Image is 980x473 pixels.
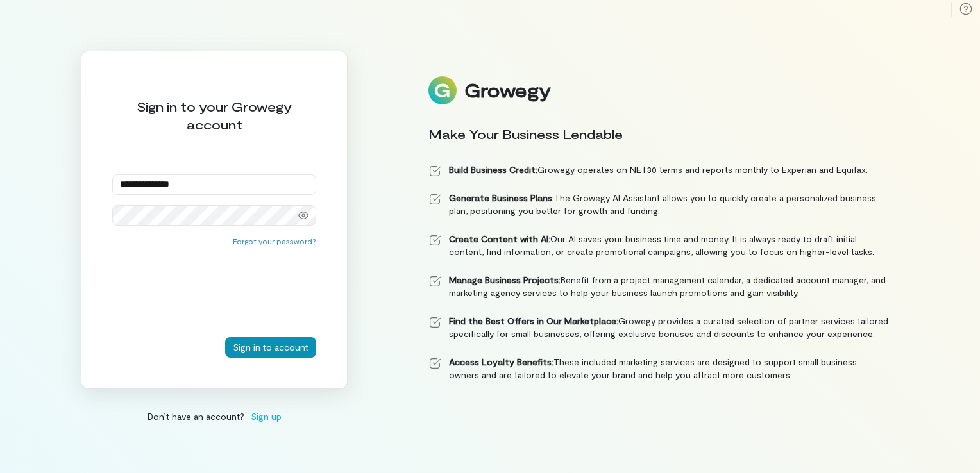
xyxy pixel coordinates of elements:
li: Our AI saves your business time and money. It is always ready to draft initial content, find info... [428,233,889,258]
li: Benefit from a project management calendar, a dedicated account manager, and marketing agency ser... [428,274,889,299]
strong: Build Business Credit: [449,164,537,175]
li: These included marketing services are designed to support small business owners and are tailored ... [428,356,889,381]
strong: Manage Business Projects: [449,274,561,285]
strong: Create Content with AI: [449,233,550,244]
button: Sign in to account [225,337,316,358]
strong: Generate Business Plans: [449,192,554,203]
img: Logo [428,76,457,104]
div: Make Your Business Lendable [428,125,889,143]
button: Forgot your password? [233,236,316,246]
li: The Growegy AI Assistant allows you to quickly create a personalized business plan, positioning y... [428,192,889,217]
span: Sign up [251,410,282,423]
div: Don’t have an account? [81,410,348,423]
li: Growegy operates on NET30 terms and reports monthly to Experian and Equifax. [428,163,889,176]
li: Growegy provides a curated selection of partner services tailored specifically for small business... [428,315,889,340]
div: Sign in to your Growegy account [112,97,316,133]
strong: Find the Best Offers in Our Marketplace: [449,315,618,326]
strong: Access Loyalty Benefits: [449,356,553,367]
div: Growegy [464,79,550,101]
